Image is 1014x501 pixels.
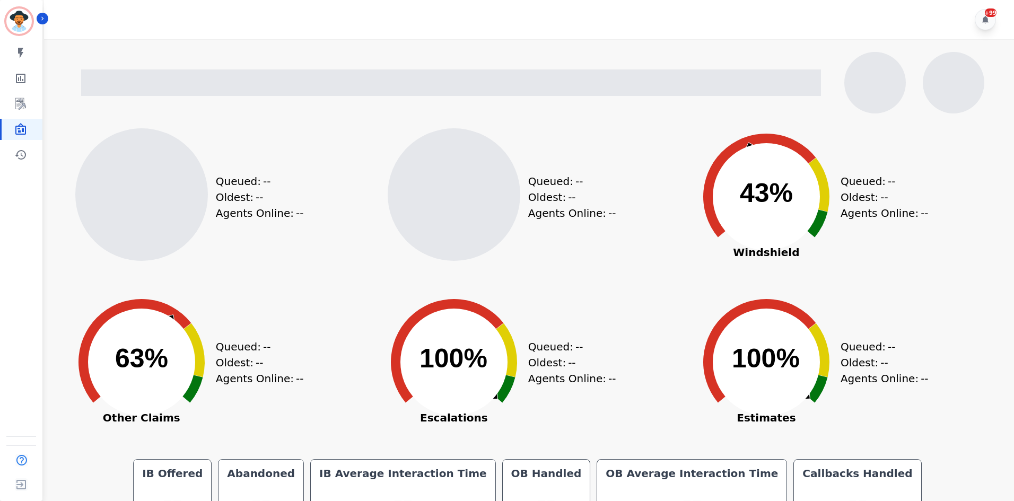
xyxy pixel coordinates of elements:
div: Agents Online: [216,371,306,386]
span: Estimates [687,412,846,423]
div: Oldest: [528,189,608,205]
span: -- [296,371,303,386]
div: Agents Online: [841,205,931,221]
div: Callbacks Handled [800,466,914,481]
span: -- [880,189,888,205]
text: 43% [740,178,793,208]
div: Oldest: [528,355,608,371]
img: Bordered avatar [6,8,32,34]
div: Agents Online: [528,205,618,221]
span: -- [263,339,270,355]
text: 63% [115,344,168,373]
div: Oldest: [216,355,295,371]
div: Agents Online: [216,205,306,221]
div: Queued: [841,339,920,355]
div: Oldest: [841,355,920,371]
text: 100% [732,344,800,373]
div: Queued: [528,173,608,189]
span: -- [256,355,263,371]
div: OB Average Interaction Time [604,466,780,481]
div: Agents Online: [841,371,931,386]
div: IB Average Interaction Time [317,466,489,481]
span: -- [568,189,575,205]
span: Windshield [687,247,846,258]
span: -- [575,339,583,355]
span: -- [263,173,270,189]
span: -- [921,205,928,221]
div: IB Offered [140,466,205,481]
div: Oldest: [841,189,920,205]
span: -- [921,371,928,386]
div: Queued: [216,173,295,189]
span: -- [888,339,895,355]
span: -- [608,205,616,221]
span: -- [888,173,895,189]
span: -- [575,173,583,189]
div: Agents Online: [528,371,618,386]
span: -- [608,371,616,386]
div: Oldest: [216,189,295,205]
span: Other Claims [62,412,221,423]
span: -- [256,189,263,205]
div: Queued: [528,339,608,355]
div: +99 [985,8,996,17]
text: 100% [419,344,487,373]
span: Escalations [374,412,534,423]
span: -- [296,205,303,221]
div: Abandoned [225,466,297,481]
div: OB Handled [509,466,584,481]
span: -- [568,355,575,371]
div: Queued: [216,339,295,355]
div: Queued: [841,173,920,189]
span: -- [880,355,888,371]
